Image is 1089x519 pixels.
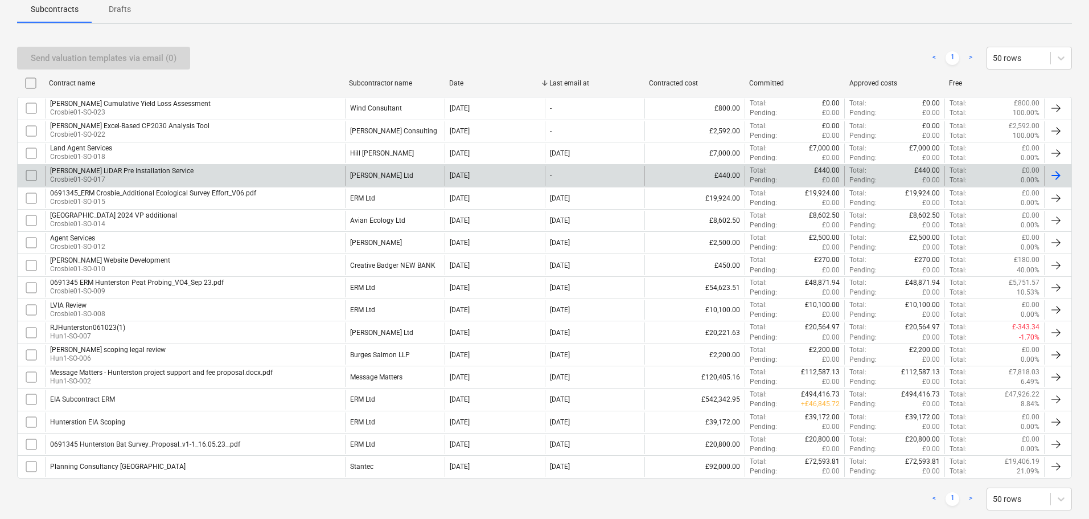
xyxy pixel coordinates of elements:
[644,457,745,476] div: £92,000.00
[550,194,570,202] div: [DATE]
[1014,99,1039,108] p: £800.00
[801,367,840,377] p: £112,587.13
[350,329,413,337] div: Dulas Ltd
[814,255,840,265] p: £270.00
[750,288,777,297] p: Pending :
[822,444,840,454] p: £0.00
[950,412,967,422] p: Total :
[1022,166,1039,175] p: £0.00
[350,171,413,179] div: Dulas Ltd
[750,255,767,265] p: Total :
[1022,233,1039,243] p: £0.00
[50,167,194,175] div: [PERSON_NAME] LiDAR Pre Installation Service
[644,300,745,320] div: £10,100.00
[750,131,777,141] p: Pending :
[644,345,745,365] div: £2,200.00
[644,412,745,432] div: £39,172.00
[849,322,866,332] p: Total :
[801,399,840,409] p: + £46,845.72
[644,166,745,185] div: £440.00
[50,219,177,229] p: Crosbie01-SO-014
[750,377,777,387] p: Pending :
[950,211,967,220] p: Total :
[1019,333,1039,342] p: -1.70%
[849,355,877,365] p: Pending :
[750,345,767,355] p: Total :
[1032,464,1089,519] iframe: Chat Widget
[644,189,745,208] div: £19,924.00
[1021,175,1039,185] p: 0.00%
[950,377,967,387] p: Total :
[550,306,570,314] div: [DATE]
[822,108,840,118] p: £0.00
[822,265,840,275] p: £0.00
[950,198,967,208] p: Total :
[950,99,967,108] p: Total :
[1022,345,1039,355] p: £0.00
[909,345,940,355] p: £2,200.00
[350,261,435,269] div: Creative Badger NEW BANK
[450,194,470,202] div: [DATE]
[950,310,967,320] p: Total :
[50,324,125,332] div: RJHunterston061023(1)
[849,288,877,297] p: Pending :
[805,412,840,422] p: £39,172.00
[822,121,840,131] p: £0.00
[50,301,105,309] div: LVIA Review
[927,51,941,65] a: Previous page
[950,189,967,198] p: Total :
[909,211,940,220] p: £8,602.50
[922,288,940,297] p: £0.00
[822,377,840,387] p: £0.00
[450,329,470,337] div: [DATE]
[950,233,967,243] p: Total :
[922,198,940,208] p: £0.00
[922,333,940,342] p: £0.00
[922,121,940,131] p: £0.00
[750,390,767,399] p: Total :
[50,175,194,185] p: Crosbie01-SO-017
[550,104,552,112] div: -
[350,306,375,314] div: ERM Ltd
[450,127,470,135] div: [DATE]
[644,121,745,141] div: £2,592.00
[644,99,745,118] div: £800.00
[50,197,256,207] p: Crosbie01-SO-015
[50,264,170,274] p: Crosbie01-SO-010
[950,444,967,454] p: Total :
[450,216,470,224] div: [DATE]
[450,440,470,448] div: [DATE]
[50,309,105,319] p: Crosbie01-SO-008
[1021,355,1039,365] p: 0.00%
[822,243,840,252] p: £0.00
[1022,412,1039,422] p: £0.00
[750,310,777,320] p: Pending :
[922,444,940,454] p: £0.00
[1021,198,1039,208] p: 0.00%
[849,108,877,118] p: Pending :
[50,122,209,130] div: [PERSON_NAME] Excel-Based CP2030 Analysis Tool
[849,99,866,108] p: Total :
[550,284,570,292] div: [DATE]
[801,390,840,399] p: £494,416.73
[905,278,940,288] p: £48,871.94
[822,220,840,230] p: £0.00
[849,189,866,198] p: Total :
[922,108,940,118] p: £0.00
[950,166,967,175] p: Total :
[350,395,375,403] div: ERM Ltd
[849,300,866,310] p: Total :
[644,435,745,454] div: £20,800.00
[1021,422,1039,432] p: 0.00%
[849,377,877,387] p: Pending :
[550,351,570,359] div: [DATE]
[1022,189,1039,198] p: £0.00
[922,153,940,163] p: £0.00
[922,310,940,320] p: £0.00
[849,310,877,320] p: Pending :
[809,233,840,243] p: £2,500.00
[1009,278,1039,288] p: £5,751.57
[644,144,745,163] div: £7,000.00
[750,108,777,118] p: Pending :
[950,367,967,377] p: Total :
